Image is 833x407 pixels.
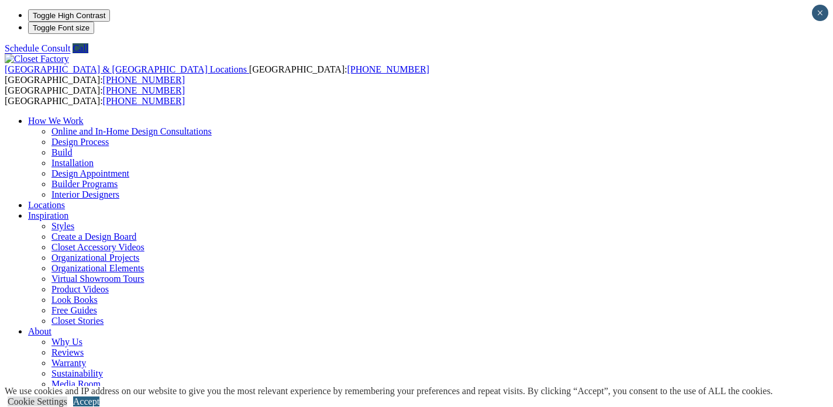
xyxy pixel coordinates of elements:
span: Toggle High Contrast [33,11,105,20]
a: Look Books [51,295,98,305]
a: About [28,326,51,336]
a: Interior Designers [51,189,119,199]
button: Toggle Font size [28,22,94,34]
a: Free Guides [51,305,97,315]
a: Why Us [51,337,82,347]
a: [PHONE_NUMBER] [103,96,185,106]
a: Design Process [51,137,109,147]
a: Online and In-Home Design Consultations [51,126,212,136]
button: Toggle High Contrast [28,9,110,22]
div: We use cookies and IP address on our website to give you the most relevant experience by remember... [5,386,773,396]
a: Design Appointment [51,168,129,178]
span: Toggle Font size [33,23,90,32]
a: Locations [28,200,65,210]
a: Accept [73,396,99,406]
a: Virtual Showroom Tours [51,274,144,284]
a: Sustainability [51,368,103,378]
a: Closet Accessory Videos [51,242,144,252]
span: [GEOGRAPHIC_DATA] & [GEOGRAPHIC_DATA] Locations [5,64,247,74]
a: Styles [51,221,74,231]
a: [PHONE_NUMBER] [103,75,185,85]
a: Product Videos [51,284,109,294]
a: Create a Design Board [51,232,136,242]
a: Builder Programs [51,179,118,189]
a: Cookie Settings [8,396,67,406]
a: Inspiration [28,211,68,220]
button: Close [812,5,828,21]
a: Call [73,43,88,53]
a: [PHONE_NUMBER] [347,64,429,74]
a: Closet Stories [51,316,104,326]
a: Installation [51,158,94,168]
img: Closet Factory [5,54,69,64]
a: [GEOGRAPHIC_DATA] & [GEOGRAPHIC_DATA] Locations [5,64,249,74]
a: [PHONE_NUMBER] [103,85,185,95]
a: Organizational Projects [51,253,139,263]
a: Build [51,147,73,157]
a: Media Room [51,379,101,389]
a: How We Work [28,116,84,126]
a: Warranty [51,358,86,368]
a: Schedule Consult [5,43,70,53]
span: [GEOGRAPHIC_DATA]: [GEOGRAPHIC_DATA]: [5,85,185,106]
a: Organizational Elements [51,263,144,273]
span: [GEOGRAPHIC_DATA]: [GEOGRAPHIC_DATA]: [5,64,429,85]
a: Reviews [51,347,84,357]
